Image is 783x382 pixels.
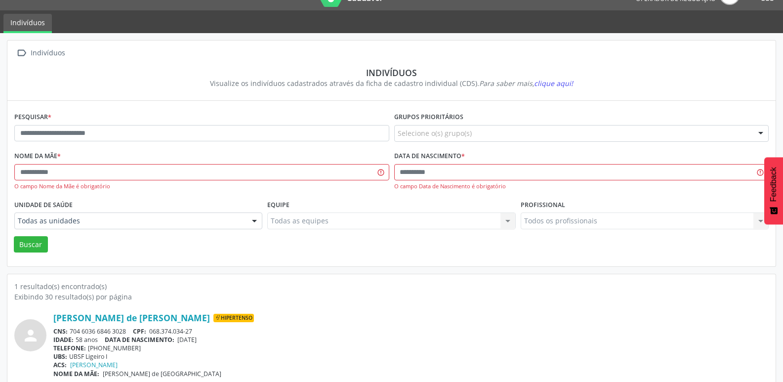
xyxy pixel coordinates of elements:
i:  [14,46,29,60]
span: NOME DA MÃE: [53,370,99,378]
a:  Indivíduos [14,46,67,60]
span: CNS: [53,327,68,336]
div: Exibindo 30 resultado(s) por página [14,292,769,302]
span: ACS: [53,361,67,369]
label: Data de nascimento [394,149,465,164]
div: Indivíduos [21,67,762,78]
label: Nome da mãe [14,149,61,164]
span: CPF: [133,327,146,336]
label: Grupos prioritários [394,110,463,125]
a: Indivíduos [3,14,52,33]
div: 1 resultado(s) encontrado(s) [14,281,769,292]
span: TELEFONE: [53,344,86,352]
span: IDADE: [53,336,74,344]
span: clique aqui! [534,79,573,88]
span: UBS: [53,352,67,361]
label: Equipe [267,197,289,212]
label: Profissional [521,197,565,212]
span: DATA DE NASCIMENTO: [105,336,174,344]
div: Visualize os indivíduos cadastrados através da ficha de cadastro individual (CDS). [21,78,762,88]
span: Feedback [769,167,778,202]
span: Selecione o(s) grupo(s) [398,128,472,138]
div: O campo Nome da Mãe é obrigatório [14,182,389,191]
span: Hipertenso [213,314,254,323]
div: [PHONE_NUMBER] [53,344,769,352]
label: Unidade de saúde [14,197,73,212]
div: Indivíduos [29,46,67,60]
button: Feedback - Mostrar pesquisa [764,157,783,224]
i: Para saber mais, [479,79,573,88]
a: [PERSON_NAME] [70,361,118,369]
div: O campo Data de Nascimento é obrigatório [394,182,769,191]
div: UBSF Ligeiro I [53,352,769,361]
span: [PERSON_NAME] de [GEOGRAPHIC_DATA] [103,370,221,378]
span: 068.374.034-27 [149,327,192,336]
label: Pesquisar [14,110,51,125]
div: 58 anos [53,336,769,344]
a: [PERSON_NAME] de [PERSON_NAME] [53,312,210,323]
i: person [22,327,40,344]
span: [DATE] [177,336,197,344]
span: Todas as unidades [18,216,242,226]
div: 704 6036 6846 3028 [53,327,769,336]
button: Buscar [14,236,48,253]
